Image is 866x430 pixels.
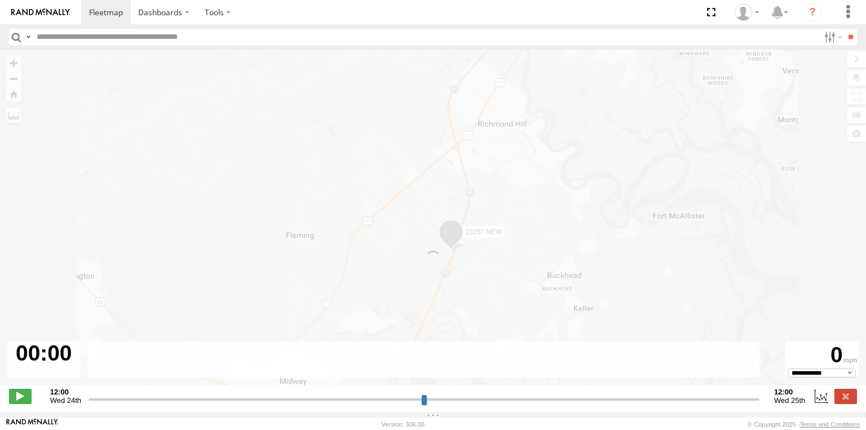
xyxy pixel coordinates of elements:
[50,396,81,405] span: Wed 24th
[382,421,425,428] div: Version: 306.00
[6,419,58,430] a: Visit our Website
[774,388,805,396] strong: 12:00
[787,343,857,368] div: 0
[9,389,32,403] label: Play/Stop
[774,396,805,405] span: Wed 25th
[800,421,860,428] a: Terms and Conditions
[748,421,860,428] div: © Copyright 2025 -
[11,8,70,16] img: rand-logo.svg
[820,29,844,45] label: Search Filter Options
[50,388,81,396] strong: 12:00
[803,3,821,21] i: ?
[731,4,763,21] div: Sardor Khadjimedov
[24,29,33,45] label: Search Query
[834,389,857,403] label: Close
